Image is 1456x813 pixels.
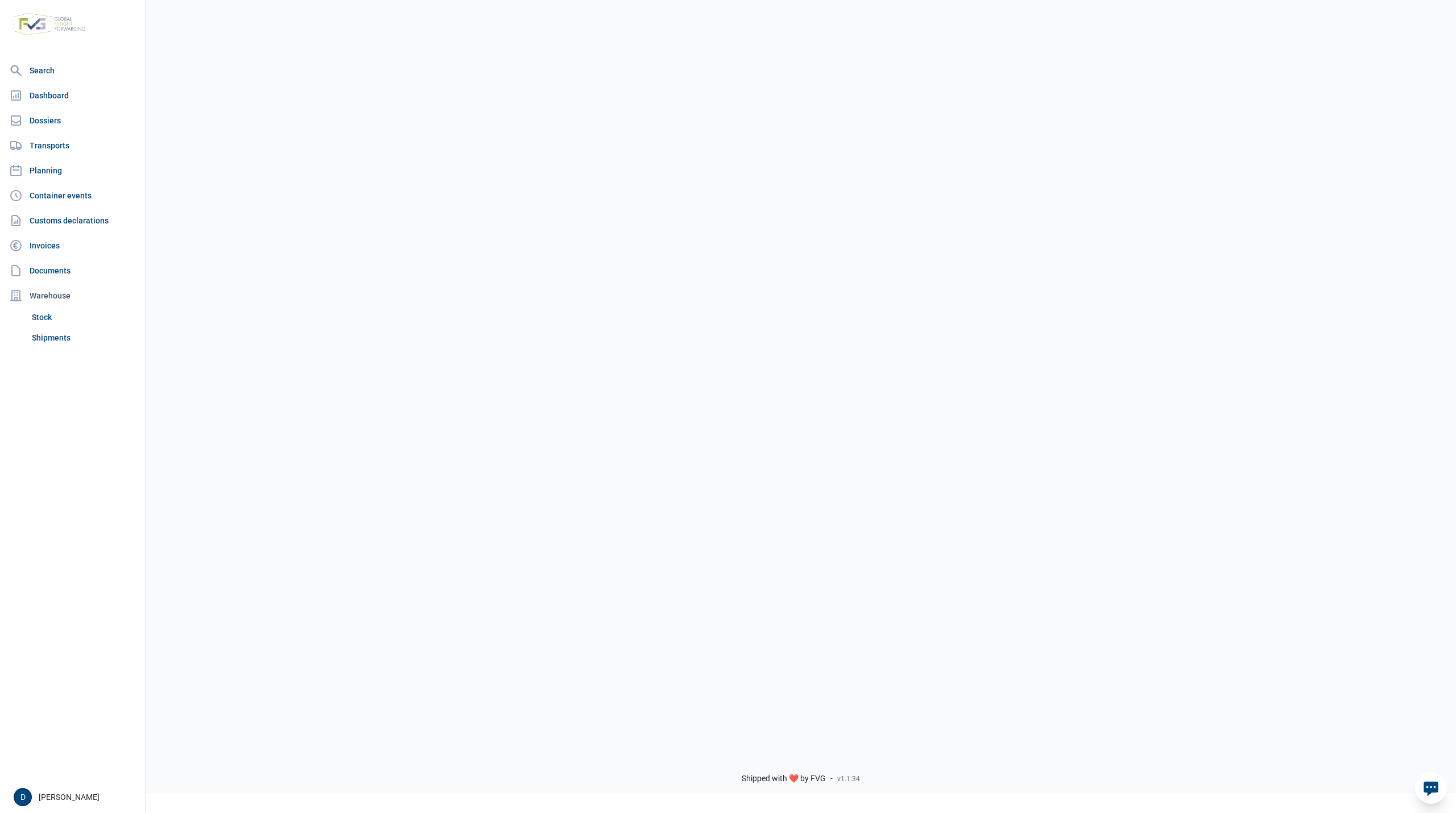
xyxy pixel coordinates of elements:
a: Shipments [27,327,140,348]
a: Invoices [5,234,140,257]
a: Dashboard [5,84,140,107]
div: [PERSON_NAME] [14,788,138,806]
a: Container events [5,184,140,207]
a: Transports [5,134,140,157]
span: - [830,774,833,784]
a: Customs declarations [5,209,140,232]
a: Documents [5,259,140,282]
span: Shipped with ❤️ by FVG [742,774,826,784]
img: FVG - Global freight forwarding [9,9,90,40]
span: v1.1.34 [837,774,860,783]
a: Planning [5,159,140,182]
a: Dossiers [5,109,140,132]
div: Warehouse [5,284,140,307]
button: D [14,788,32,806]
a: Search [5,59,140,82]
a: Stock [27,307,140,327]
